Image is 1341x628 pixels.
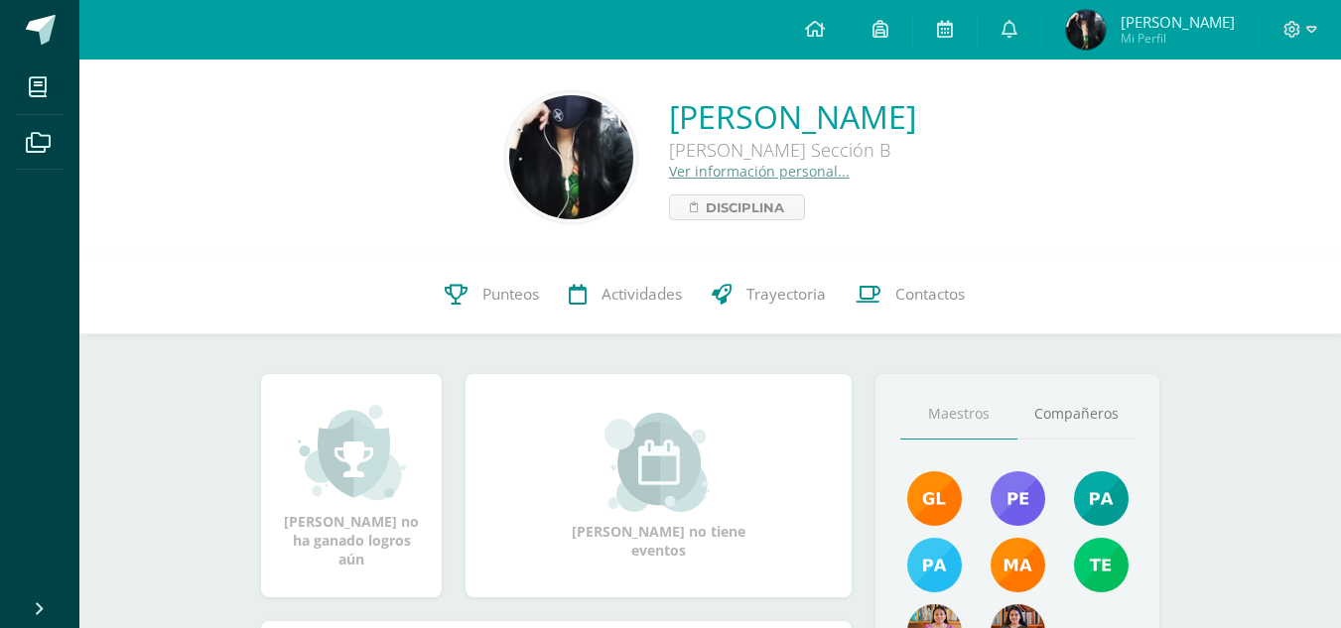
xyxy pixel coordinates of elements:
[907,538,962,592] img: d0514ac6eaaedef5318872dd8b40be23.png
[509,95,633,219] img: c883904517fc3a8437224318fdc1e478.png
[1074,471,1129,526] img: 40c28ce654064086a0d3fb3093eec86e.png
[841,255,980,334] a: Contactos
[602,284,682,305] span: Actividades
[900,389,1017,440] a: Maestros
[430,255,554,334] a: Punteos
[604,413,713,512] img: event_small.png
[1017,389,1135,440] a: Compañeros
[669,194,805,220] a: Disciplina
[1121,30,1235,47] span: Mi Perfil
[1074,538,1129,592] img: f478d08ad3f1f0ce51b70bf43961b330.png
[482,284,539,305] span: Punteos
[706,195,784,219] span: Disciplina
[560,413,758,560] div: [PERSON_NAME] no tiene eventos
[746,284,826,305] span: Trayectoria
[1066,10,1106,50] img: 60db0f91bbcf37e9f896dc4a507d05ee.png
[669,162,850,181] a: Ver información personal...
[554,255,697,334] a: Actividades
[697,255,841,334] a: Trayectoria
[669,95,916,138] a: [PERSON_NAME]
[991,538,1045,592] img: 560278503d4ca08c21e9c7cd40ba0529.png
[281,403,422,568] div: [PERSON_NAME] no ha ganado logros aún
[1121,12,1235,32] span: [PERSON_NAME]
[298,403,406,502] img: achievement_small.png
[895,284,965,305] span: Contactos
[991,471,1045,526] img: 901d3a81a60619ba26076f020600640f.png
[669,138,916,162] div: [PERSON_NAME] Sección B
[907,471,962,526] img: 895b5ece1ed178905445368d61b5ce67.png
